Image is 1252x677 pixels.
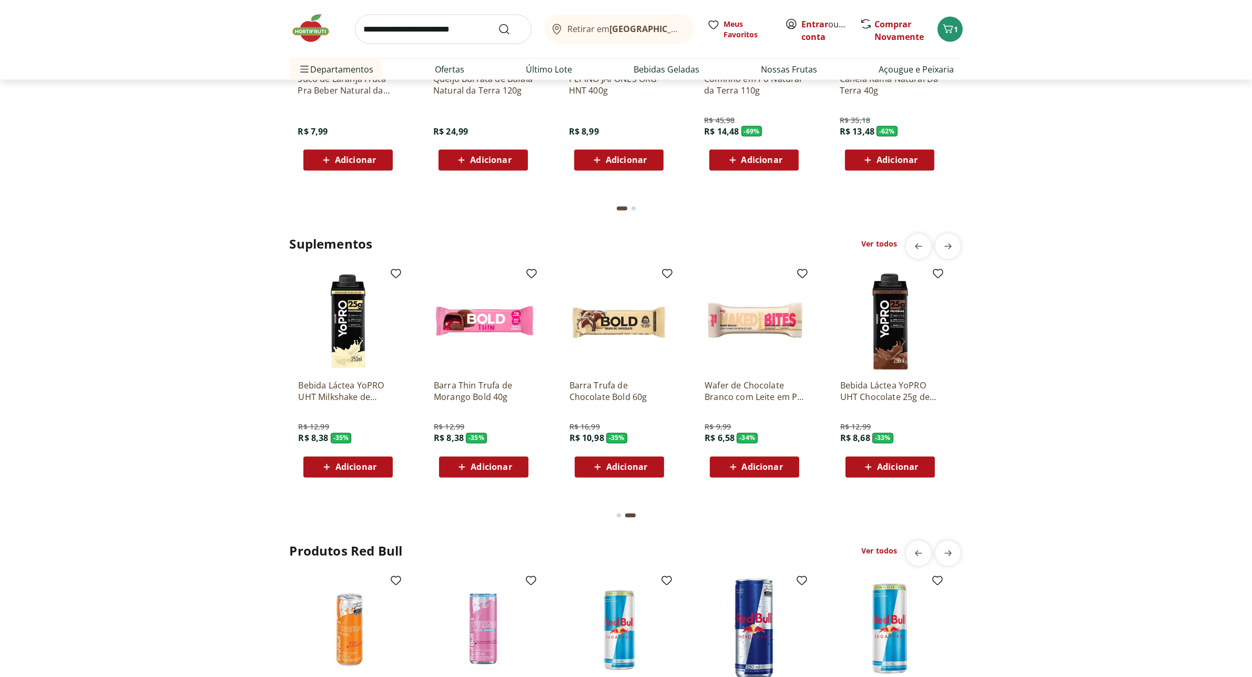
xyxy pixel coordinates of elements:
[434,380,534,403] a: Barra Thin Trufa de Morango Bold 40g
[433,73,533,96] p: Queijo Burrata de Búfala Natural da Terra 120g
[938,17,963,42] button: Carrinho
[606,156,647,165] span: Adicionar
[298,422,329,433] span: R$ 12,99
[303,457,393,478] button: Adicionar
[705,433,735,444] span: R$ 6,58
[434,422,464,433] span: R$ 12,99
[875,18,924,43] a: Comprar Novamente
[705,380,805,403] a: Wafer de Chocolate Branco com Leite em Pó Naked Nuts 26g
[433,126,468,137] span: R$ 24,99
[741,126,762,137] span: - 69 %
[434,272,534,372] img: Barra Thin Trufa de Morango Bold 40g
[709,150,799,171] button: Adicionar
[606,433,627,444] span: - 35 %
[629,196,638,221] button: Go to page 2 from fs-carousel
[435,63,465,76] a: Ofertas
[569,433,604,444] span: R$ 10,98
[526,63,573,76] a: Último Lote
[710,457,799,478] button: Adicionar
[954,24,959,34] span: 1
[634,63,700,76] a: Bebidas Geladas
[615,196,629,221] button: Current page from fs-carousel
[298,126,328,137] span: R$ 7,99
[802,18,829,30] a: Entrar
[704,73,804,96] a: Cominho em Pó Natural da Terra 110g
[290,543,403,560] h2: Produtos Red Bull
[298,272,398,372] img: Bebida Láctea YoPRO UHT Milkshake de Baunilha 25g de proteínas 250ml
[840,380,940,403] a: Bebida Láctea YoPRO UHT Chocolate 25g de proteínas 250ml
[335,463,376,471] span: Adicionar
[879,63,954,76] a: Açougue e Peixaria
[335,156,376,165] span: Adicionar
[471,463,512,471] span: Adicionar
[466,433,487,444] span: - 35 %
[498,23,523,36] button: Submit Search
[439,150,528,171] button: Adicionar
[623,503,638,528] button: Current page from fs-carousel
[569,126,599,137] span: R$ 8,99
[840,73,940,96] a: Canela Rama Natural Da Terra 40g
[298,433,328,444] span: R$ 8,38
[737,433,758,444] span: - 34 %
[741,156,782,165] span: Adicionar
[606,463,647,471] span: Adicionar
[845,150,934,171] button: Adicionar
[575,457,664,478] button: Adicionar
[574,150,664,171] button: Adicionar
[872,433,893,444] span: - 33 %
[569,422,600,433] span: R$ 16,99
[802,18,860,43] a: Criar conta
[569,380,669,403] a: Barra Trufa de Chocolate Bold 60g
[298,57,311,82] button: Menu
[544,15,695,44] button: Retirar em[GEOGRAPHIC_DATA]/[GEOGRAPHIC_DATA]
[705,422,731,433] span: R$ 9,99
[569,73,669,96] a: PEPINO JAPONES ORG HNT 400g
[861,546,897,557] a: Ver todos
[935,234,961,259] button: next
[840,126,874,137] span: R$ 13,48
[298,73,398,96] a: Suco de Laranja Fruta Pra Beber Natural da Terra 250ml
[298,57,374,82] span: Departamentos
[704,115,735,126] span: R$ 45,98
[615,503,623,528] button: Go to page 1 from fs-carousel
[877,463,918,471] span: Adicionar
[906,234,931,259] button: previous
[439,457,528,478] button: Adicionar
[331,433,352,444] span: - 35 %
[569,272,669,372] img: Barra Trufa de Chocolate Bold 60g
[567,24,684,34] span: Retirar em
[861,239,897,250] a: Ver todos
[840,115,870,126] span: R$ 35,18
[704,126,739,137] span: R$ 14,48
[355,15,532,44] input: search
[298,380,398,403] a: Bebida Láctea YoPRO UHT Milkshake de Baunilha 25g de proteínas 250ml
[846,457,935,478] button: Adicionar
[707,19,772,40] a: Meus Favoritos
[290,236,373,253] h2: Suplementos
[609,23,787,35] b: [GEOGRAPHIC_DATA]/[GEOGRAPHIC_DATA]
[840,272,940,372] img: Bebida Láctea YoPRO UHT Chocolate 25g de proteínas 250ml
[877,156,918,165] span: Adicionar
[705,272,805,372] img: Wafer de Chocolate Branco com Leite em Pó Naked Nuts 26g
[906,541,931,566] button: previous
[742,463,783,471] span: Adicionar
[802,18,849,43] span: ou
[840,422,871,433] span: R$ 12,99
[470,156,511,165] span: Adicionar
[434,433,464,444] span: R$ 8,38
[303,150,393,171] button: Adicionar
[290,13,342,44] img: Hortifruti
[761,63,818,76] a: Nossas Frutas
[840,433,870,444] span: R$ 8,68
[935,541,961,566] button: next
[877,126,898,137] span: - 62 %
